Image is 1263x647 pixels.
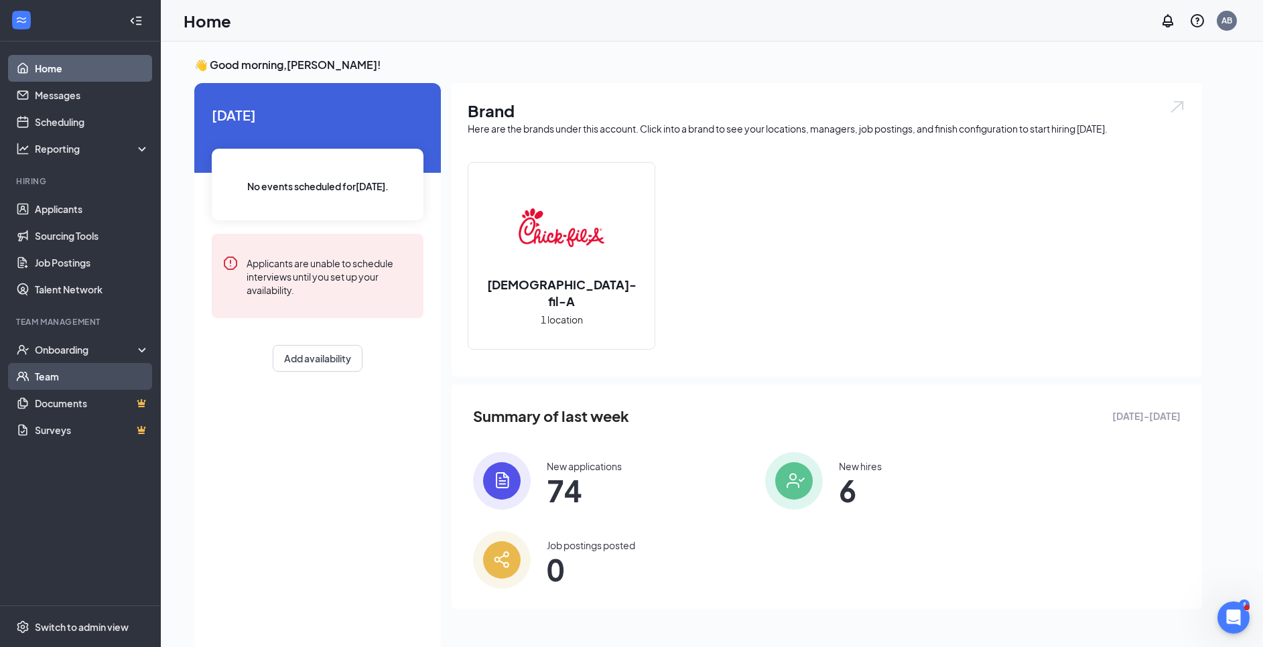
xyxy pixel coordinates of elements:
[15,13,28,27] svg: WorkstreamLogo
[1112,409,1181,423] span: [DATE] - [DATE]
[35,343,138,356] div: Onboarding
[35,417,149,443] a: SurveysCrown
[473,405,629,428] span: Summary of last week
[222,255,239,271] svg: Error
[129,14,143,27] svg: Collapse
[468,99,1186,122] h1: Brand
[16,343,29,356] svg: UserCheck
[35,55,149,82] a: Home
[35,196,149,222] a: Applicants
[765,452,823,510] img: icon
[35,82,149,109] a: Messages
[35,249,149,276] a: Job Postings
[468,122,1186,135] div: Here are the brands under this account. Click into a brand to see your locations, managers, job p...
[35,109,149,135] a: Scheduling
[519,185,604,271] img: Chick-fil-A
[35,390,149,417] a: DocumentsCrown
[473,531,531,589] img: icon
[1169,99,1186,115] img: open.6027fd2a22e1237b5b06.svg
[541,312,583,327] span: 1 location
[247,179,389,194] span: No events scheduled for [DATE] .
[16,316,147,328] div: Team Management
[839,478,882,502] span: 6
[35,276,149,303] a: Talent Network
[547,478,622,502] span: 74
[212,104,423,125] span: [DATE]
[35,363,149,390] a: Team
[35,142,150,155] div: Reporting
[35,620,129,634] div: Switch to admin view
[547,557,635,581] span: 0
[1160,13,1176,29] svg: Notifications
[16,175,147,187] div: Hiring
[184,9,231,32] h1: Home
[468,276,655,309] h2: [DEMOGRAPHIC_DATA]-fil-A
[247,255,413,297] div: Applicants are unable to schedule interviews until you set up your availability.
[194,58,1202,72] h3: 👋 Good morning, [PERSON_NAME] !
[35,222,149,249] a: Sourcing Tools
[547,538,635,552] div: Job postings posted
[273,345,362,372] button: Add availability
[16,620,29,634] svg: Settings
[1221,15,1232,26] div: AB
[1239,599,1250,611] div: 4
[16,142,29,155] svg: Analysis
[1189,13,1205,29] svg: QuestionInfo
[547,459,622,473] div: New applications
[839,459,882,473] div: New hires
[473,452,531,510] img: icon
[1217,601,1250,634] iframe: Intercom live chat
